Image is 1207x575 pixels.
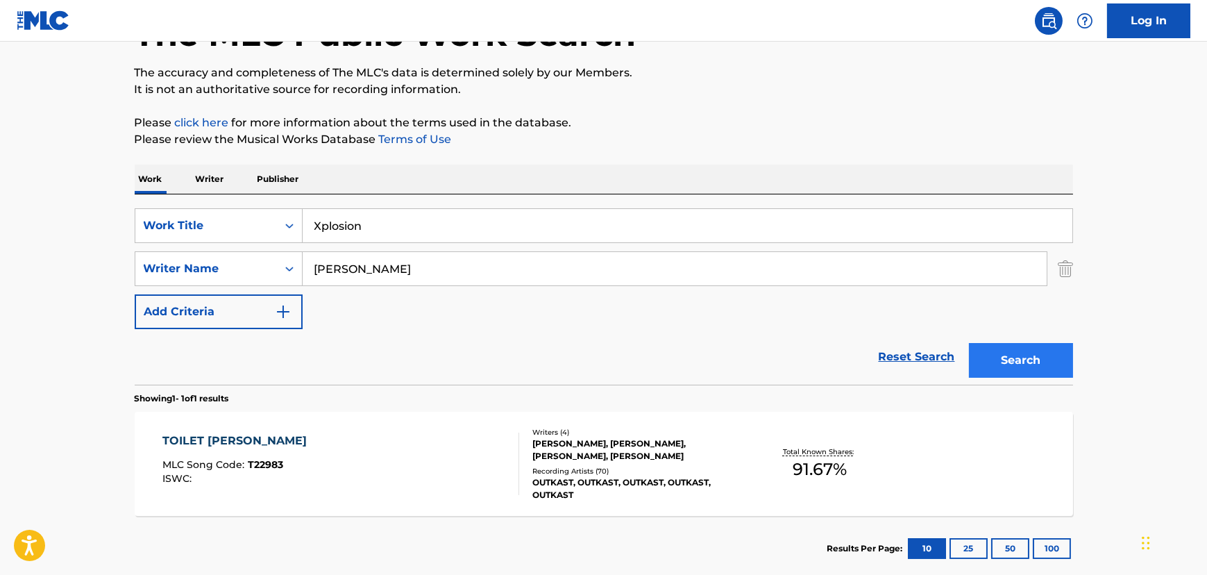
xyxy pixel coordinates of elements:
[192,165,228,194] p: Writer
[162,472,195,485] span: ISWC :
[969,343,1073,378] button: Search
[162,458,248,471] span: MLC Song Code :
[532,466,742,476] div: Recording Artists ( 70 )
[793,457,847,482] span: 91.67 %
[144,217,269,234] div: Work Title
[827,542,906,555] p: Results Per Page:
[144,260,269,277] div: Writer Name
[908,538,946,559] button: 10
[532,437,742,462] div: [PERSON_NAME], [PERSON_NAME], [PERSON_NAME], [PERSON_NAME]
[135,392,229,405] p: Showing 1 - 1 of 1 results
[135,294,303,329] button: Add Criteria
[275,303,292,320] img: 9d2ae6d4665cec9f34b9.svg
[1077,12,1093,29] img: help
[376,133,452,146] a: Terms of Use
[949,538,988,559] button: 25
[1138,508,1207,575] iframe: Chat Widget
[1033,538,1071,559] button: 100
[162,433,314,449] div: TOILET [PERSON_NAME]
[1058,251,1073,286] img: Delete Criterion
[532,427,742,437] div: Writers ( 4 )
[783,447,857,457] p: Total Known Shares:
[872,342,962,372] a: Reset Search
[135,208,1073,385] form: Search Form
[135,165,167,194] p: Work
[175,116,229,129] a: click here
[991,538,1029,559] button: 50
[253,165,303,194] p: Publisher
[135,412,1073,516] a: TOILET [PERSON_NAME]MLC Song Code:T22983ISWC:Writers (4)[PERSON_NAME], [PERSON_NAME], [PERSON_NAM...
[1107,3,1190,38] a: Log In
[17,10,70,31] img: MLC Logo
[135,115,1073,131] p: Please for more information about the terms used in the database.
[1142,522,1150,564] div: Drag
[248,458,283,471] span: T22983
[135,65,1073,81] p: The accuracy and completeness of The MLC's data is determined solely by our Members.
[135,131,1073,148] p: Please review the Musical Works Database
[532,476,742,501] div: OUTKAST, OUTKAST, OUTKAST, OUTKAST, OUTKAST
[1035,7,1063,35] a: Public Search
[1040,12,1057,29] img: search
[1071,7,1099,35] div: Help
[135,81,1073,98] p: It is not an authoritative source for recording information.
